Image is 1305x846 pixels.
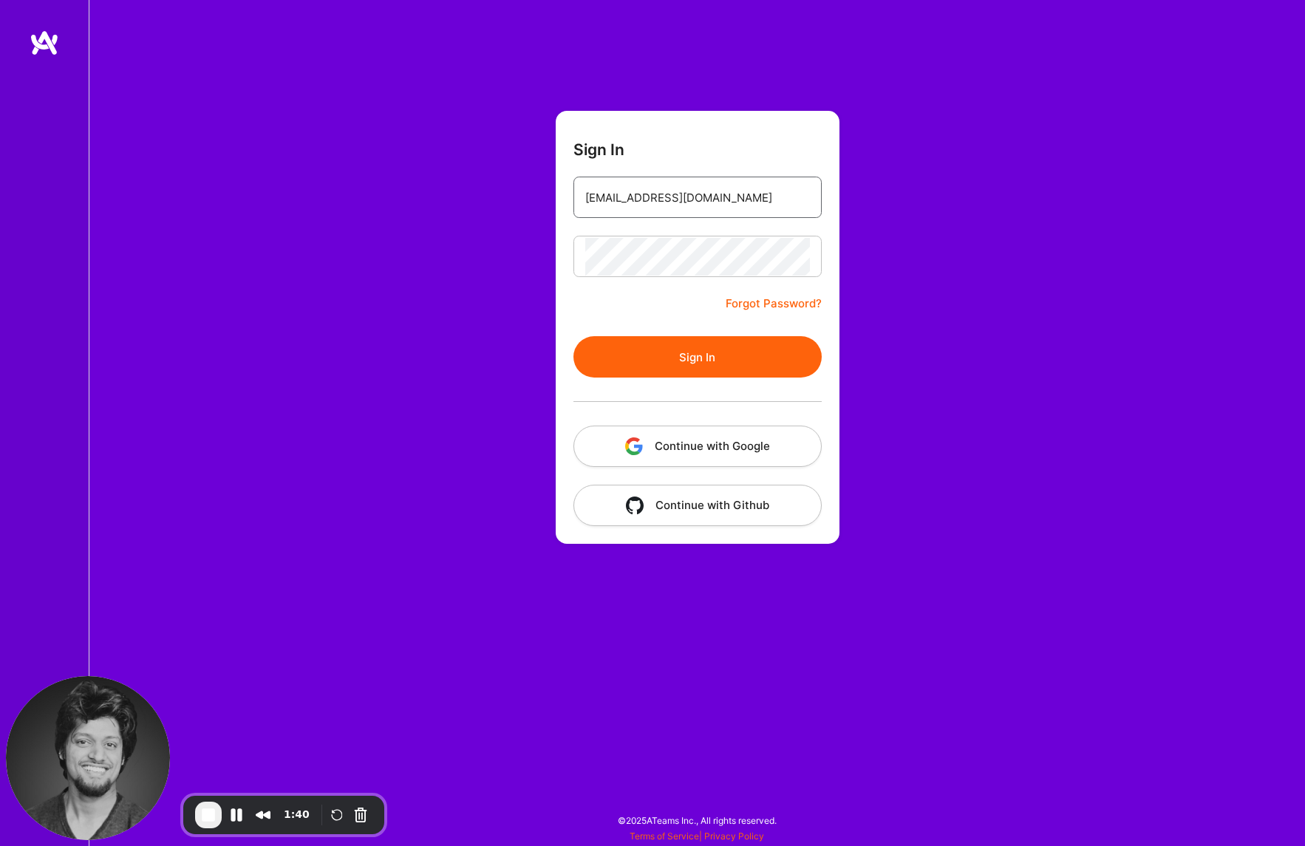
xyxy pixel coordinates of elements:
[630,830,764,842] span: |
[626,497,644,514] img: icon
[726,295,822,313] a: Forgot Password?
[625,437,643,455] img: icon
[585,179,810,216] input: Email...
[573,336,822,378] button: Sign In
[573,140,624,159] h3: Sign In
[30,30,59,56] img: logo
[630,830,699,842] a: Terms of Service
[704,830,764,842] a: Privacy Policy
[573,426,822,467] button: Continue with Google
[573,485,822,526] button: Continue with Github
[89,802,1305,839] div: © 2025 ATeams Inc., All rights reserved.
